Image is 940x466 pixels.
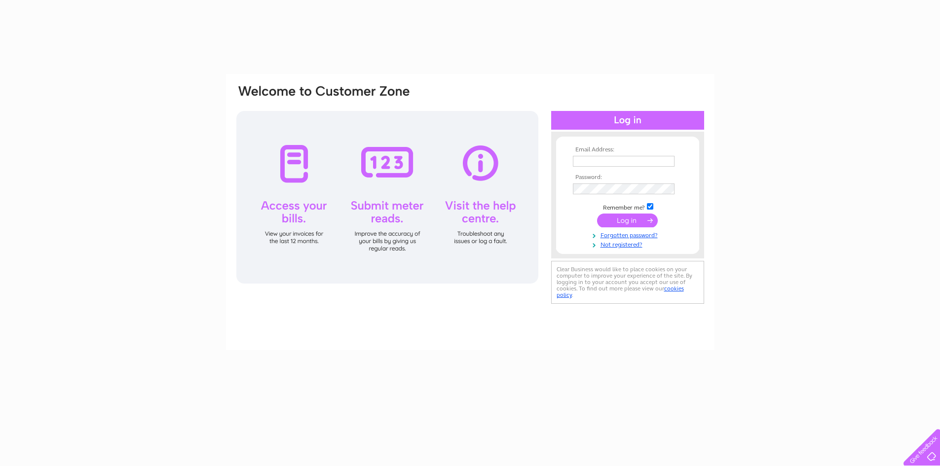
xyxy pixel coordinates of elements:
[570,174,685,181] th: Password:
[573,230,685,239] a: Forgotten password?
[570,202,685,212] td: Remember me?
[573,239,685,249] a: Not registered?
[557,285,684,298] a: cookies policy
[551,261,704,304] div: Clear Business would like to place cookies on your computer to improve your experience of the sit...
[597,214,658,227] input: Submit
[570,146,685,153] th: Email Address:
